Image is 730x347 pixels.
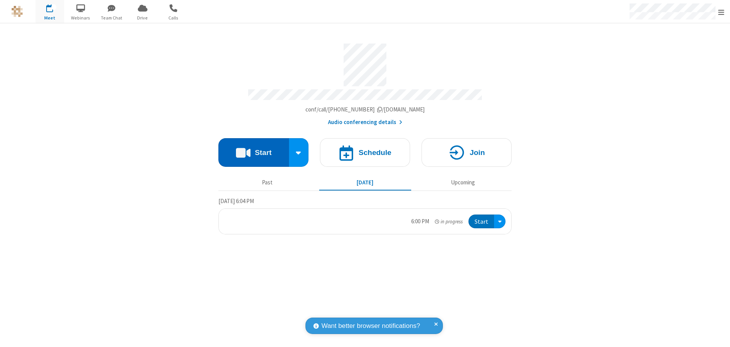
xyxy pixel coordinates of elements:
[305,105,425,114] button: Copy my meeting room linkCopy my meeting room link
[221,175,313,190] button: Past
[66,15,95,21] span: Webinars
[159,15,188,21] span: Calls
[422,138,512,167] button: Join
[255,149,271,156] h4: Start
[52,4,57,10] div: 1
[321,321,420,331] span: Want better browser notifications?
[319,175,411,190] button: [DATE]
[305,106,425,113] span: Copy my meeting room link
[494,215,506,229] div: Open menu
[320,138,410,167] button: Schedule
[435,218,463,225] em: in progress
[359,149,391,156] h4: Schedule
[128,15,157,21] span: Drive
[468,215,494,229] button: Start
[411,217,429,226] div: 6:00 PM
[11,6,23,17] img: QA Selenium DO NOT DELETE OR CHANGE
[328,118,402,127] button: Audio conferencing details
[218,197,512,235] section: Today's Meetings
[97,15,126,21] span: Team Chat
[36,15,64,21] span: Meet
[289,138,309,167] div: Start conference options
[218,138,289,167] button: Start
[218,38,512,127] section: Account details
[218,197,254,205] span: [DATE] 6:04 PM
[470,149,485,156] h4: Join
[417,175,509,190] button: Upcoming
